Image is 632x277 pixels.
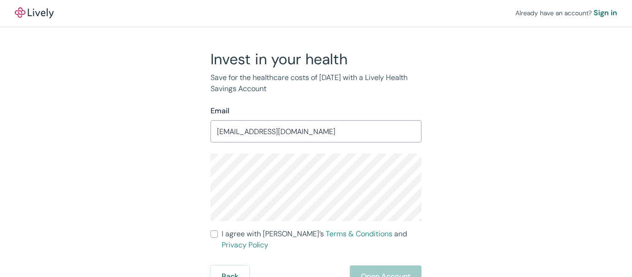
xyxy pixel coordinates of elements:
[222,228,421,251] span: I agree with [PERSON_NAME]’s and
[15,7,54,18] a: LivelyLively
[222,240,268,250] a: Privacy Policy
[211,72,421,94] p: Save for the healthcare costs of [DATE] with a Lively Health Savings Account
[594,7,617,18] a: Sign in
[15,7,54,18] img: Lively
[211,105,229,117] label: Email
[211,50,421,68] h2: Invest in your health
[326,229,392,239] a: Terms & Conditions
[515,7,617,18] div: Already have an account?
